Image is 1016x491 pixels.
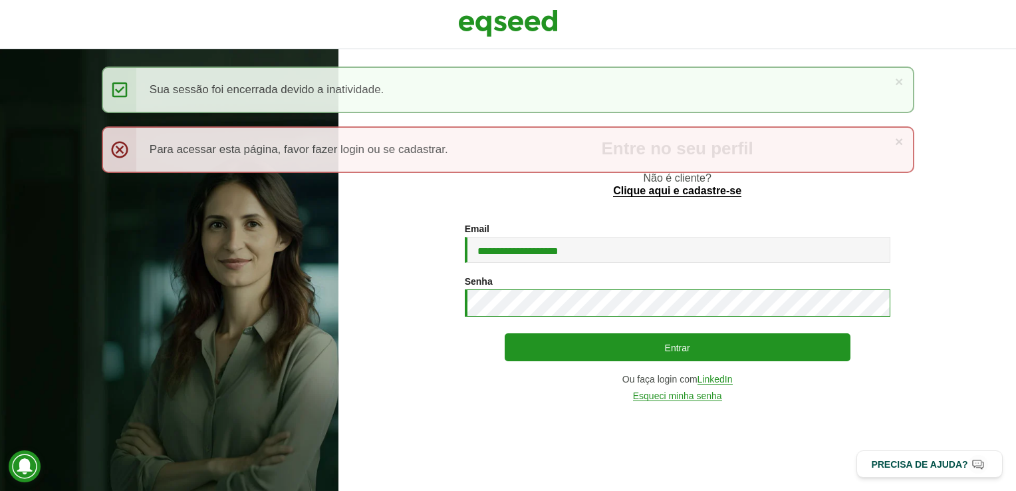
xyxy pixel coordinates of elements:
[102,67,914,113] div: Sua sessão foi encerrada devido a inatividade.
[458,7,558,40] img: EqSeed Logo
[895,75,903,88] a: ×
[465,375,890,385] div: Ou faça login com
[465,277,493,286] label: Senha
[465,224,489,234] label: Email
[895,134,903,148] a: ×
[698,375,733,385] a: LinkedIn
[505,333,850,361] button: Entrar
[102,126,914,173] div: Para acessar esta página, favor fazer login ou se cadastrar.
[613,186,741,197] a: Clique aqui e cadastre-se
[633,391,722,401] a: Esqueci minha senha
